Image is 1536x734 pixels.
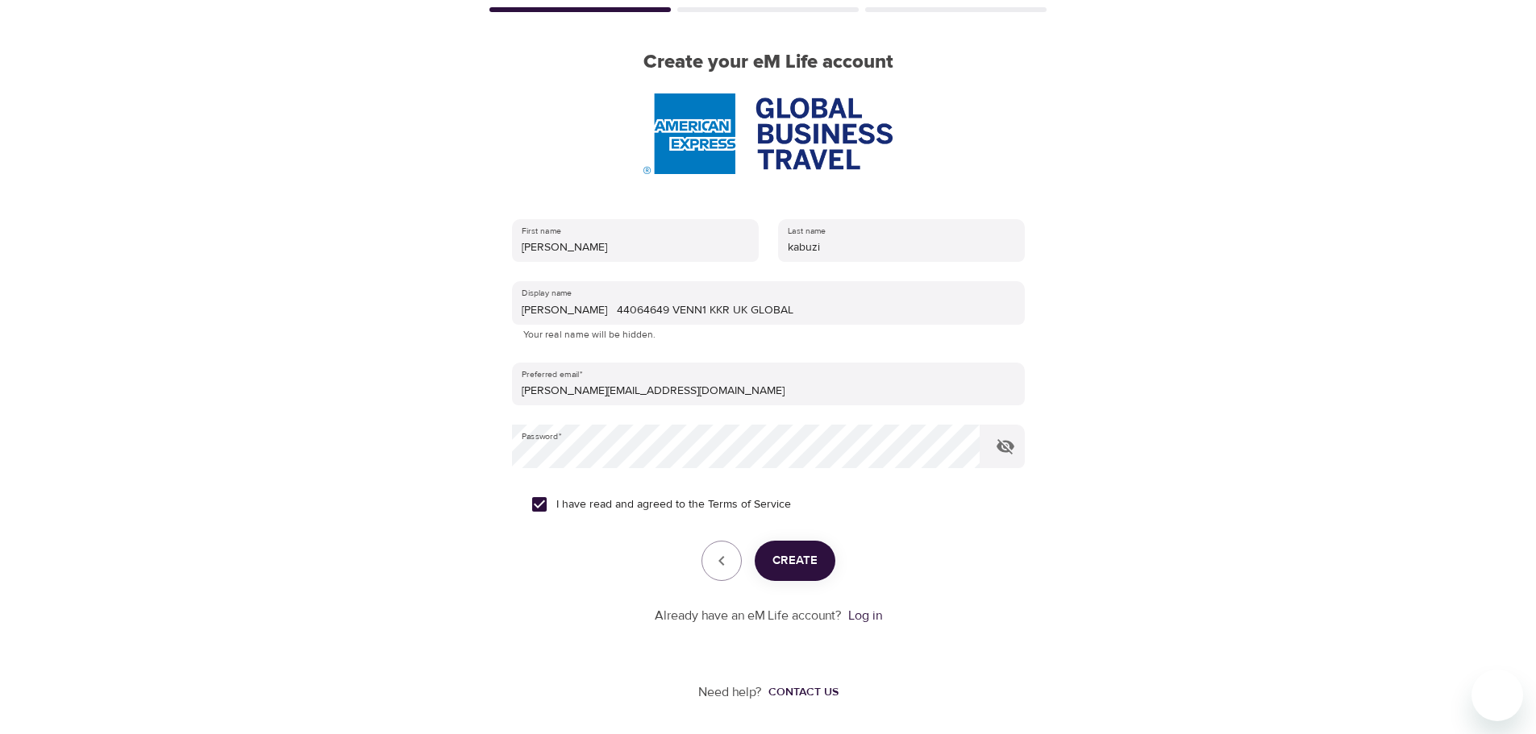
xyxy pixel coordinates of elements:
[655,607,842,625] p: Already have an eM Life account?
[848,608,882,624] a: Log in
[708,496,791,513] a: Terms of Service
[772,550,818,571] span: Create
[755,541,835,581] button: Create
[523,327,1014,343] p: Your real name will be hidden.
[1471,670,1523,721] iframe: Button to launch messaging window
[762,684,839,700] a: Contact us
[698,683,762,702] p: Need help?
[643,93,892,174] img: AmEx%20GBT%20logo.png
[768,684,839,700] div: Contact us
[556,496,791,513] span: I have read and agreed to the
[486,51,1051,74] h2: Create your eM Life account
